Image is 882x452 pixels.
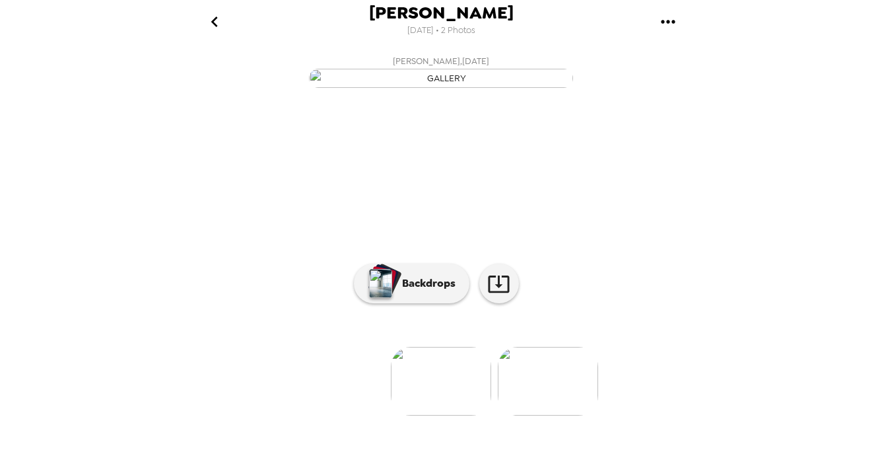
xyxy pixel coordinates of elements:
[354,264,469,303] button: Backdrops
[407,22,475,40] span: [DATE] • 2 Photos
[391,347,491,416] img: gallery
[309,69,573,88] img: gallery
[395,276,456,291] p: Backdrops
[177,50,705,92] button: [PERSON_NAME],[DATE]
[498,347,598,416] img: gallery
[369,4,514,22] span: [PERSON_NAME]
[393,54,489,69] span: [PERSON_NAME] , [DATE]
